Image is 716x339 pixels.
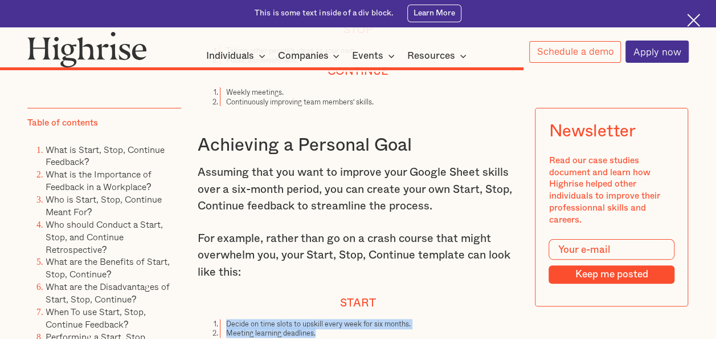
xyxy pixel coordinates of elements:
a: Schedule a demo [529,41,621,63]
a: What is Start, Stop, Continue Feedback? [46,142,165,168]
div: Table of contents [27,117,98,129]
a: What are the Disadvantages of Start, Stop, Continue? [46,280,170,306]
p: For example, rather than go on a crash course that might overwhelm you, your Start, Stop, Continu... [198,231,519,281]
p: Assuming that you want to improve your Google Sheet skills over a six-month period, you can creat... [198,164,519,215]
input: Keep me posted [549,265,674,284]
li: Meeting learning deadlines. [220,328,518,338]
a: What is the Importance of Feedback in a Workplace? [46,167,152,193]
div: Events [352,49,383,63]
form: Modal Form [549,239,674,284]
div: Events [352,49,398,63]
a: When To use Start, Stop, Continue Feedback? [46,304,146,330]
div: Individuals [206,49,269,63]
a: Who should Conduct a Start, Stop, and Continue Retrospective? [46,217,163,256]
a: Apply now [625,41,689,63]
div: Read our case studies document and learn how Highrise helped other individuals to improve their p... [549,154,674,225]
li: Weekly meetings. [220,87,518,97]
div: Companies [277,49,343,63]
div: Newsletter [549,122,636,141]
a: Learn More [407,5,461,22]
img: Cross icon [687,14,700,27]
input: Your e-mail [549,239,674,259]
div: Resources [407,49,470,63]
div: Companies [277,49,328,63]
div: This is some text inside of a div block. [255,8,394,19]
h3: Achieving a Personal Goal [198,134,519,156]
a: Who is Start, Stop, Continue Meant For? [46,192,162,219]
div: Individuals [206,49,254,63]
li: Continuously improving team members' skills. [220,97,518,107]
div: Resources [407,49,455,63]
a: What are the Benefits of Start, Stop, Continue? [46,255,170,281]
h4: Start [198,297,519,310]
img: Highrise logo [27,31,147,67]
li: Decide on time slots to upskill every week for six months. [220,319,518,329]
